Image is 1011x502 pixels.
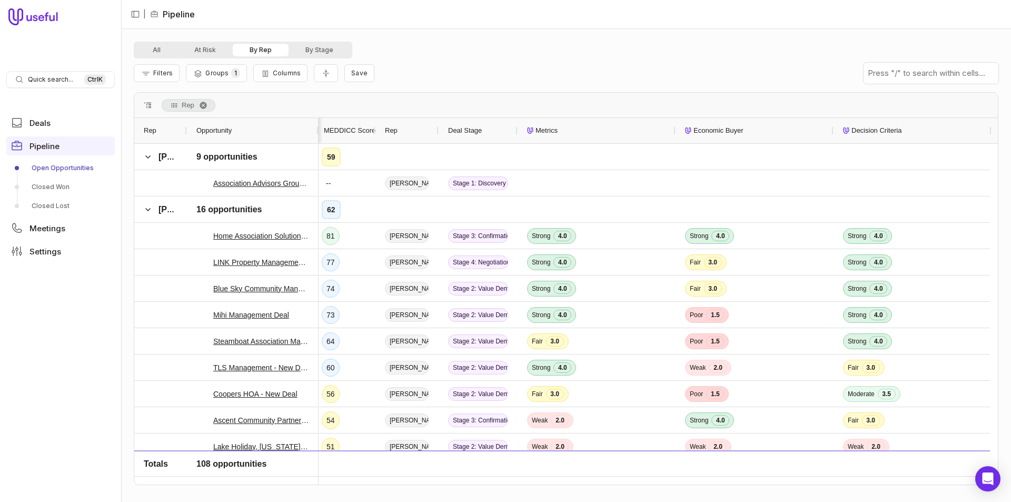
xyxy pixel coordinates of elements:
[29,224,65,232] span: Meetings
[848,469,859,477] span: Fair
[848,390,875,398] span: Moderate
[690,363,706,372] span: Weak
[213,388,298,400] a: Coopers HOA - New Deal
[213,177,309,190] a: Association Advisors Group LLC Deal
[546,389,564,399] span: 3.0
[527,118,666,143] div: Metrics
[158,152,229,161] span: [PERSON_NAME]
[532,416,548,425] span: Weak
[448,361,508,375] span: Stage 2: Value Demonstration
[213,440,309,453] a: Lake Holiday, [US_STATE] Deal
[6,198,115,214] a: Closed Lost
[448,124,482,137] span: Deal Stage
[862,415,880,426] span: 3.0
[289,44,350,56] button: By Stage
[29,142,60,150] span: Pipeline
[322,147,341,166] div: 59
[553,257,571,268] span: 4.0
[385,229,429,243] span: [PERSON_NAME]
[706,336,724,347] span: 1.5
[869,336,887,347] span: 4.0
[869,283,887,294] span: 4.0
[690,232,708,240] span: Strong
[385,414,429,427] span: [PERSON_NAME]
[862,468,880,478] span: 3.0
[153,69,173,77] span: Filters
[448,414,508,427] span: Stage 3: Confirmation
[532,442,548,451] span: Weak
[532,284,550,293] span: Strong
[143,8,146,21] span: |
[150,8,195,21] li: Pipeline
[864,63,998,84] input: Press "/" to search within cells...
[322,359,340,377] div: 60
[711,231,729,241] span: 4.0
[213,467,309,479] a: Timberline District Consulting - New Deal
[6,179,115,195] a: Closed Won
[213,282,309,295] a: Blue Sky Community Management, LLC Deal
[709,468,727,478] span: 2.0
[322,175,335,192] div: --
[205,69,229,77] span: Groups
[693,124,744,137] span: Economic Buyer
[134,64,180,82] button: Filter Pipeline
[385,466,429,480] span: [PERSON_NAME]
[848,416,859,425] span: Fair
[6,242,115,261] a: Settings
[848,337,866,346] span: Strong
[536,124,558,137] span: Metrics
[136,44,177,56] button: All
[709,441,727,452] span: 2.0
[231,68,240,78] span: 1
[322,200,341,219] div: 62
[322,306,340,324] div: 73
[448,282,508,296] span: Stage 2: Value Demonstration
[6,113,115,132] a: Deals
[385,176,429,190] span: [PERSON_NAME]
[690,258,701,267] span: Fair
[6,160,115,176] a: Open Opportunities
[322,438,340,456] div: 51
[196,203,262,216] span: 16 opportunities
[385,308,429,322] span: [PERSON_NAME]
[532,390,543,398] span: Fair
[322,227,340,245] div: 81
[704,257,722,268] span: 3.0
[385,387,429,401] span: [PERSON_NAME]
[690,284,701,293] span: Fair
[553,362,571,373] span: 4.0
[385,361,429,375] span: [PERSON_NAME]
[848,442,864,451] span: Weak
[6,136,115,155] a: Pipeline
[448,466,508,480] span: Stage 3: Confirmation
[385,440,429,454] span: [PERSON_NAME]
[690,311,703,319] span: Poor
[848,258,866,267] span: Strong
[28,75,73,84] span: Quick search...
[351,69,368,77] span: Save
[448,176,508,190] span: Stage 1: Discovery
[706,389,724,399] span: 1.5
[322,464,340,482] div: 49
[324,124,375,137] span: MEDDICC Score
[385,334,429,348] span: [PERSON_NAME]
[162,99,215,112] span: Rep. Press ENTER to sort. Press DELETE to remove
[551,415,569,426] span: 2.0
[690,416,708,425] span: Strong
[182,99,194,112] span: Rep
[448,229,508,243] span: Stage 3: Confirmation
[385,282,429,296] span: [PERSON_NAME]
[848,311,866,319] span: Strong
[878,389,896,399] span: 3.5
[532,337,543,346] span: Fair
[551,468,569,478] span: 2.0
[127,6,143,22] button: Collapse sidebar
[213,309,289,321] a: Mihi Management Deal
[851,124,901,137] span: Decision Criteria
[177,44,233,56] button: At Risk
[690,337,703,346] span: Poor
[448,255,508,269] span: Stage 4: Negotiation
[448,387,508,401] span: Stage 2: Value Demonstration
[690,442,706,451] span: Weak
[711,415,729,426] span: 4.0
